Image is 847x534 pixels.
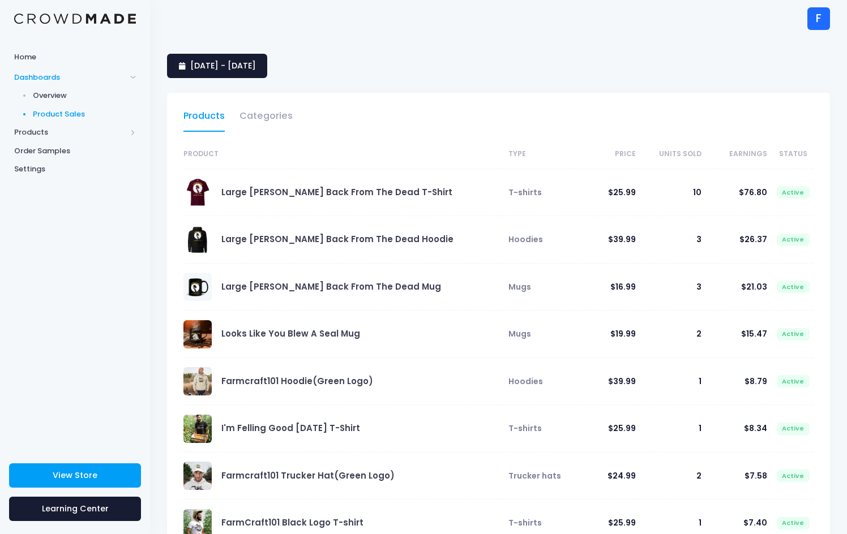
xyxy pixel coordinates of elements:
[221,328,360,339] a: Looks Like You Blew A Seal Mug
[744,423,767,434] span: $8.34
[741,328,767,339] span: $15.47
[183,106,225,132] a: Products
[221,375,373,387] a: Farmcraft101 Hoodie(Green Logo)
[221,422,360,434] a: I'm Felling Good [DATE] T-Shirt
[221,281,441,292] a: Large [PERSON_NAME] Back From The Dead Mug
[14,127,126,138] span: Products
[221,233,454,245] a: Large [PERSON_NAME] Back From The Dead Hoodie
[608,376,636,387] span: $39.99
[696,234,701,245] span: 3
[745,470,767,481] span: $7.58
[699,423,701,434] span: 1
[508,423,542,434] span: T-shirts
[190,60,256,71] span: [DATE] - [DATE]
[14,51,136,63] span: Home
[221,470,395,481] a: Farmcraft101 Trucker Hat(Green Logo)
[777,517,810,529] span: Active
[608,423,636,434] span: $25.99
[570,140,636,169] th: Price
[167,54,267,78] a: [DATE] - [DATE]
[777,375,810,387] span: Active
[696,470,701,481] span: 2
[767,140,813,169] th: Status
[508,517,542,528] span: T-shirts
[777,423,810,435] span: Active
[608,187,636,198] span: $25.99
[696,281,701,292] span: 3
[608,470,636,481] span: $24.99
[743,517,767,528] span: $7.40
[221,516,363,528] a: FarmCraft101 Black Logo T-shirt
[33,90,136,101] span: Overview
[741,281,767,292] span: $21.03
[636,140,701,169] th: Units Sold
[777,234,810,246] span: Active
[699,376,701,387] span: 1
[508,470,561,481] span: Trucker hats
[14,163,136,175] span: Settings
[777,186,810,199] span: Active
[508,187,542,198] span: T-shirts
[745,376,767,387] span: $8.79
[608,234,636,245] span: $39.99
[696,328,701,339] span: 2
[33,109,136,120] span: Product Sales
[9,463,141,488] a: View Store
[701,140,767,169] th: Earnings
[508,328,531,339] span: Mugs
[503,140,570,169] th: Type
[14,145,136,157] span: Order Samples
[14,14,136,24] img: Logo
[610,328,636,339] span: $19.99
[777,470,810,482] span: Active
[508,376,543,387] span: Hoodies
[9,497,141,521] a: Learning Center
[777,281,810,293] span: Active
[739,234,767,245] span: $26.37
[183,140,503,169] th: Product
[693,187,701,198] span: 10
[508,281,531,292] span: Mugs
[610,281,636,292] span: $16.99
[239,106,293,132] a: Categories
[699,517,701,528] span: 1
[508,234,543,245] span: Hoodies
[14,72,126,83] span: Dashboards
[807,7,830,30] div: F
[53,470,97,481] span: View Store
[777,328,810,341] span: Active
[739,187,767,198] span: $76.80
[42,503,109,514] span: Learning Center
[608,517,636,528] span: $25.99
[221,186,452,198] a: Large [PERSON_NAME] Back From The Dead T-Shirt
